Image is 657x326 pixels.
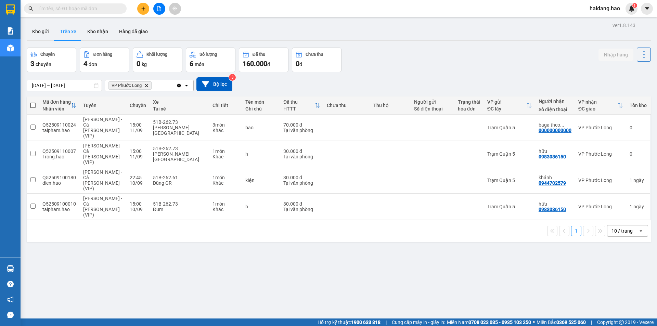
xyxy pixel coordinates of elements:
[212,128,239,133] div: Khác
[638,228,644,234] svg: open
[39,96,80,115] th: Toggle SortBy
[7,265,14,272] img: warehouse-icon
[575,96,626,115] th: Toggle SortBy
[487,125,532,130] div: Trạm Quận 5
[7,44,14,52] img: warehouse-icon
[584,4,626,13] span: haidang.hao
[283,128,320,133] div: Tại văn phòng
[318,318,381,326] span: Hỗ trợ kỹ thuật:
[184,83,189,88] svg: open
[83,103,123,108] div: Tuyến
[153,99,206,105] div: Xe
[243,60,267,68] span: 160.000
[93,52,112,57] div: Đơn hàng
[630,204,647,209] div: 1
[598,49,633,61] button: Nhập hàng
[108,81,152,90] span: VP Phước Long, close by backspace
[556,320,586,325] strong: 0369 525 060
[591,318,592,326] span: |
[299,62,302,67] span: đ
[146,52,167,57] div: Khối lượng
[212,207,239,212] div: Khác
[38,5,118,12] input: Tìm tên, số ĐT hoặc mã đơn
[632,3,637,8] sup: 1
[42,148,76,154] div: Q52509110007
[6,4,15,15] img: logo-vxr
[83,60,87,68] span: 4
[487,99,526,105] div: VP gửi
[130,154,146,159] div: 11/09
[137,3,149,15] button: plus
[196,77,232,91] button: Bộ lọc
[630,178,647,183] div: 1
[30,60,34,68] span: 3
[280,96,323,115] th: Toggle SortBy
[7,296,14,303] span: notification
[292,48,342,72] button: Chưa thu0đ
[199,52,217,57] div: Số lượng
[40,52,55,57] div: Chuyến
[239,48,288,72] button: Đã thu160.000đ
[130,148,146,154] div: 15:00
[245,178,276,183] div: kiện
[560,122,564,128] span: ...
[619,320,624,325] span: copyright
[142,62,147,67] span: kg
[42,154,76,159] div: Trong.hao
[195,62,204,67] span: món
[27,23,54,40] button: Kho gửi
[487,178,532,183] div: Trạm Quận 5
[42,106,71,112] div: Nhân viên
[36,62,51,67] span: chuyến
[130,128,146,133] div: 11/09
[539,180,566,186] div: 0944702579
[80,48,129,72] button: Đơn hàng4đơn
[153,106,206,112] div: Tài xế
[176,83,182,88] svg: Clear all
[458,106,480,112] div: hóa đơn
[539,148,571,154] div: hữu
[83,169,122,191] span: [PERSON_NAME] - Cà [PERSON_NAME] (VIP)
[578,125,623,130] div: VP Phước Long
[537,318,586,326] span: Miền Bắc
[539,175,571,180] div: khánh
[212,122,239,128] div: 3 món
[633,3,636,8] span: 1
[283,180,320,186] div: Tại văn phòng
[245,151,276,157] div: h
[386,318,387,326] span: |
[539,128,571,133] div: 000000000000
[27,48,76,72] button: Chuyến3chuyến
[539,201,571,207] div: hữu
[141,6,146,11] span: plus
[578,99,617,105] div: VP nhận
[283,106,314,112] div: HTTT
[153,125,206,136] div: [PERSON_NAME] [GEOGRAPHIC_DATA]
[613,22,635,29] div: ver 1.8.143
[186,48,235,72] button: Số lượng6món
[153,175,206,180] div: 51B-262.61
[27,80,102,91] input: Select a date range.
[83,117,122,139] span: [PERSON_NAME] - Cà [PERSON_NAME] (VIP)
[130,103,146,108] div: Chuyến
[130,122,146,128] div: 15:00
[130,207,146,212] div: 10/09
[283,148,320,154] div: 30.000 đ
[112,83,142,88] span: VP Phước Long
[153,119,206,125] div: 51B-262.73
[82,23,114,40] button: Kho nhận
[351,320,381,325] strong: 1900 633 818
[296,60,299,68] span: 0
[571,226,581,236] button: 1
[169,3,181,15] button: aim
[644,5,650,12] span: caret-down
[7,27,14,35] img: solution-icon
[633,178,644,183] span: ngày
[83,196,122,218] span: [PERSON_NAME] - Cà [PERSON_NAME] (VIP)
[630,151,647,157] div: 0
[539,207,566,212] div: 0983086150
[42,207,76,212] div: taipham.hao
[212,201,239,207] div: 1 món
[83,143,122,165] span: [PERSON_NAME] - Cà [PERSON_NAME] (VIP)
[539,99,571,104] div: Người nhận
